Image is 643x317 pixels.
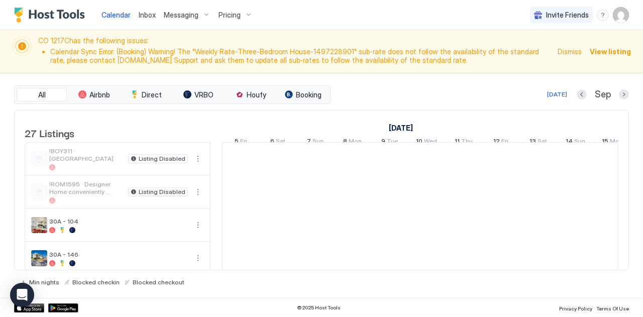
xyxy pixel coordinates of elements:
[38,90,46,99] span: All
[493,137,500,148] span: 12
[416,137,422,148] span: 10
[590,46,631,57] div: View listing
[89,90,110,99] span: Airbnb
[596,305,629,311] span: Terms Of Use
[48,303,78,312] a: Google Play Store
[133,278,184,286] span: Blocked checkout
[312,137,324,148] span: Sun
[343,137,347,148] span: 8
[38,36,552,67] span: CO 1217C has the following issues:
[49,218,188,225] span: 30A - 104
[501,137,508,148] span: Fri
[599,135,625,150] a: September 15, 2025
[304,135,326,150] a: September 7, 2025
[49,147,124,162] span: !BOY311 · [GEOGRAPHIC_DATA]
[278,88,328,102] button: Booking
[219,11,241,20] span: Pricing
[386,121,415,135] a: September 5, 2025
[296,90,321,99] span: Booking
[270,137,274,148] span: 6
[527,135,550,150] a: September 13, 2025
[452,135,475,150] a: September 11, 2025
[602,137,608,148] span: 15
[610,137,623,148] span: Mon
[379,135,400,150] a: September 9, 2025
[381,137,385,148] span: 9
[101,10,131,20] a: Calendar
[17,88,67,102] button: All
[49,180,124,195] span: !ROM1595 · Designer Home conveniently located in [GEOGRAPHIC_DATA], [GEOGRAPHIC_DATA]
[455,137,460,148] span: 11
[139,11,156,19] span: Inbox
[547,90,567,99] div: [DATE]
[341,135,364,150] a: September 8, 2025
[413,135,440,150] a: September 10, 2025
[194,90,213,99] span: VRBO
[559,305,592,311] span: Privacy Policy
[597,9,609,21] div: menu
[235,137,239,148] span: 5
[31,250,47,266] div: listing image
[14,8,89,23] a: Host Tools Logo
[25,125,74,140] span: 27 Listings
[491,135,511,150] a: September 12, 2025
[101,11,131,19] span: Calendar
[596,302,629,313] a: Terms Of Use
[563,135,588,150] a: September 14, 2025
[619,89,629,99] button: Next month
[546,88,569,100] button: [DATE]
[613,7,629,23] div: User profile
[192,153,204,165] button: More options
[10,283,34,307] div: Open Intercom Messenger
[307,137,311,148] span: 7
[546,11,589,20] span: Invite Friends
[424,137,437,148] span: Wed
[595,89,611,100] span: Sep
[276,137,285,148] span: Sat
[14,85,331,104] div: tab-group
[192,219,204,231] button: More options
[566,137,573,148] span: 14
[164,11,198,20] span: Messaging
[461,137,473,148] span: Thu
[69,88,119,102] button: Airbnb
[192,186,204,198] button: More options
[387,137,398,148] span: Tue
[29,278,59,286] span: Min nights
[529,137,536,148] span: 13
[192,219,204,231] div: menu
[297,304,341,311] span: © 2025 Host Tools
[577,89,587,99] button: Previous month
[192,252,204,264] div: menu
[14,303,44,312] a: App Store
[50,47,552,65] li: Calendar Sync Error: (Booking) Warning! The "Weekly Rate-Three-Bedroom House-1497228901" sub-rate...
[240,137,247,148] span: Fri
[31,217,47,233] div: listing image
[349,137,362,148] span: Mon
[173,88,224,102] button: VRBO
[142,90,162,99] span: Direct
[226,88,276,102] button: Houfy
[139,10,156,20] a: Inbox
[232,135,250,150] a: September 5, 2025
[268,135,288,150] a: September 6, 2025
[72,278,120,286] span: Blocked checkin
[192,252,204,264] button: More options
[559,302,592,313] a: Privacy Policy
[558,46,582,57] div: Dismiss
[192,153,204,165] div: menu
[192,186,204,198] div: menu
[574,137,585,148] span: Sun
[538,137,547,148] span: Sat
[247,90,266,99] span: Houfy
[121,88,171,102] button: Direct
[49,251,188,258] span: 30A - 146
